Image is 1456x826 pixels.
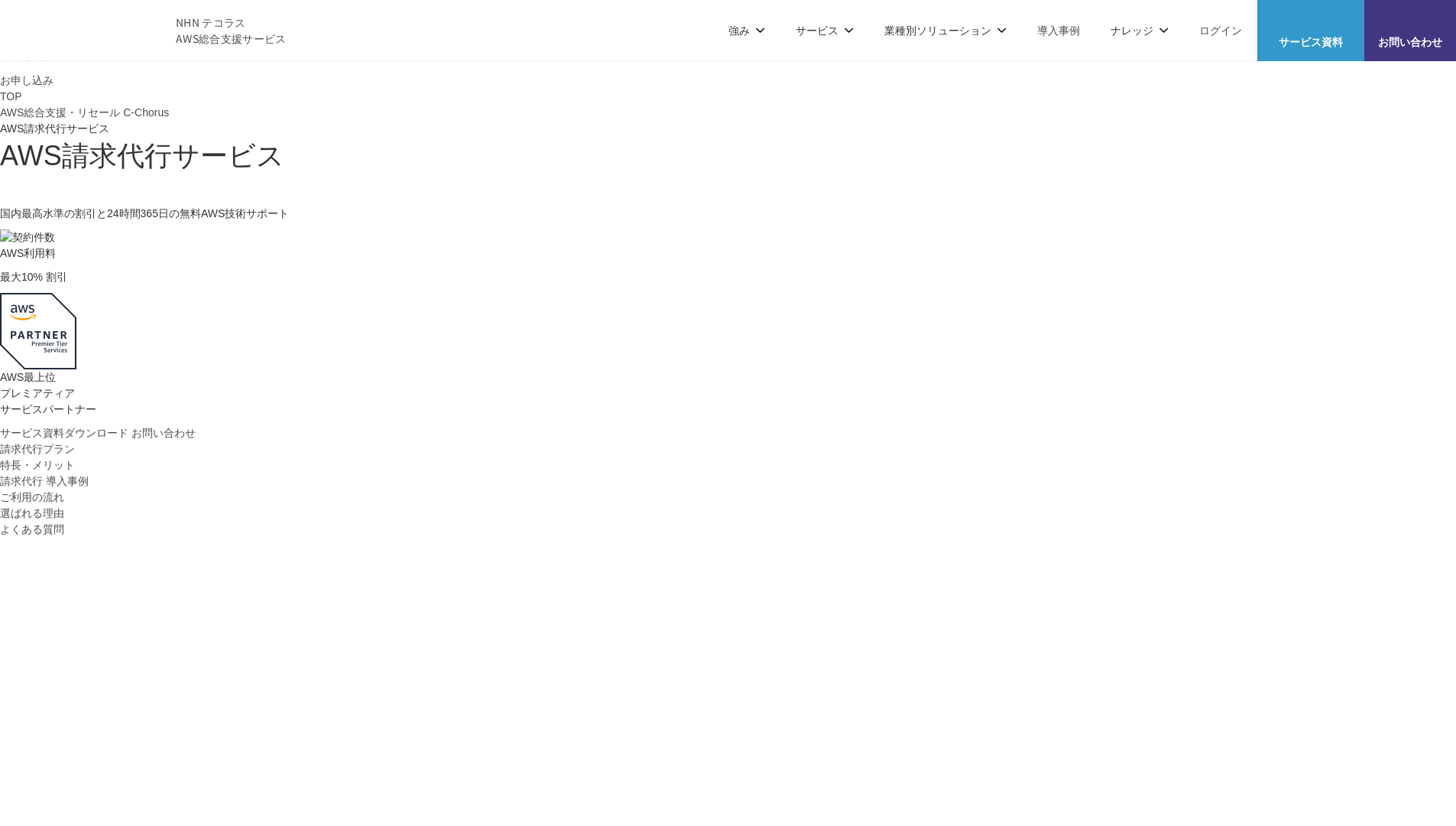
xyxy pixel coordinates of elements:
span: お問い合わせ [131,427,196,439]
img: AWS総合支援サービス C-Chorus [23,11,153,48]
a: お問い合わせ [131,425,196,441]
p: 業種別ソリューション [884,22,1007,38]
p: 強み [728,22,765,38]
span: NHN テコラス AWS総合支援サービス [176,15,287,47]
a: 導入事例 [1037,22,1080,38]
span: 10 [21,271,34,283]
a: AWS総合支援サービス C-Chorus NHN テコラスAWS総合支援サービス [23,11,287,48]
p: ナレッジ [1111,22,1169,38]
p: サービス [796,22,854,38]
img: お問い合わせ [1398,11,1422,30]
a: ログイン [1199,22,1242,38]
span: サービス資料 [1257,34,1364,50]
img: AWS総合支援サービス C-Chorus サービス資料 [1299,11,1323,30]
span: お問い合わせ [1364,34,1456,50]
